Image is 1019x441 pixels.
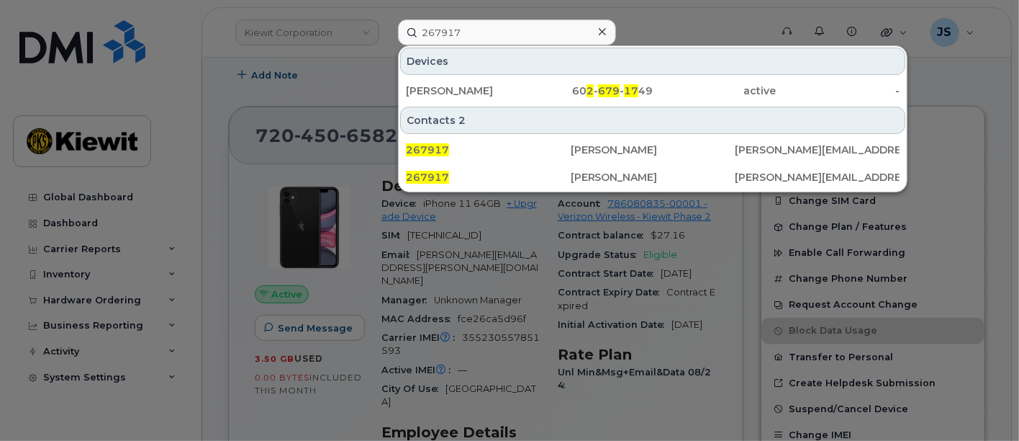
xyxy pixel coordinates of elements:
[398,19,616,45] input: Find something...
[587,84,594,97] span: 2
[400,48,905,75] div: Devices
[400,137,905,163] a: 267917[PERSON_NAME][PERSON_NAME][EMAIL_ADDRESS][PERSON_NAME][DOMAIN_NAME]
[458,113,466,128] span: 2
[406,143,449,156] span: 267917
[530,84,653,98] div: 60 - - 49
[406,84,530,98] div: [PERSON_NAME]
[400,164,905,190] a: 267917[PERSON_NAME][PERSON_NAME][EMAIL_ADDRESS][PERSON_NAME][DOMAIN_NAME]
[956,378,1008,430] iframe: Messenger Launcher
[400,107,905,134] div: Contacts
[735,170,900,184] div: [PERSON_NAME][EMAIL_ADDRESS][PERSON_NAME][DOMAIN_NAME]
[776,84,900,98] div: -
[400,78,905,104] a: [PERSON_NAME]602-679-1749active-
[624,84,638,97] span: 17
[571,170,735,184] div: [PERSON_NAME]
[571,143,735,157] div: [PERSON_NAME]
[653,84,776,98] div: active
[735,143,900,157] div: [PERSON_NAME][EMAIL_ADDRESS][PERSON_NAME][DOMAIN_NAME]
[598,84,620,97] span: 679
[406,171,449,184] span: 267917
